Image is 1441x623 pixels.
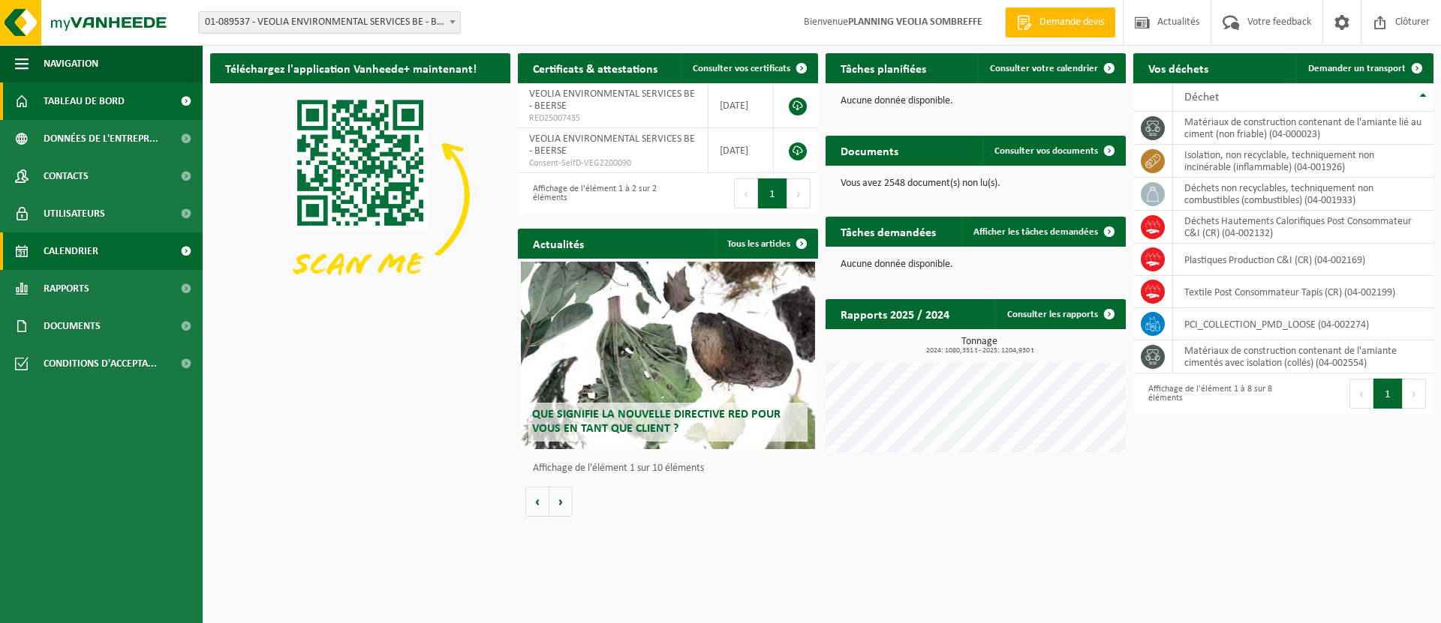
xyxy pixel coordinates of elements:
h2: Certificats & attestations [518,53,672,82]
td: [DATE] [708,128,774,173]
td: matériaux de construction contenant de l'amiante cimentés avec isolation (collés) (04-002554) [1173,340,1433,373]
button: Vorige [525,487,549,517]
div: Affichage de l'élément 1 à 2 sur 2 éléments [525,177,660,210]
a: Consulter vos certificats [681,53,817,83]
span: Utilisateurs [44,195,105,232]
h2: Actualités [518,229,599,258]
a: Tous les articles [715,229,817,259]
span: Rapports [44,270,89,307]
img: Download de VHEPlus App [210,83,510,308]
h2: Tâches planifiées [826,53,941,82]
h3: Tonnage [833,337,1126,355]
span: 01-089537 - VEOLIA ENVIRONMENTAL SERVICES BE - BEERSE [198,11,461,34]
td: isolation, non recyclable, techniquement non incinérable (inflammable) (04-001926) [1173,145,1433,178]
h2: Vos déchets [1133,53,1223,82]
div: Affichage de l'élément 1 à 8 sur 8 éléments [1141,377,1276,410]
a: Afficher les tâches demandées [961,217,1124,247]
span: VEOLIA ENVIRONMENTAL SERVICES BE - BEERSE [529,133,695,157]
span: RED25007435 [529,112,696,124]
span: Consent-SelfD-VEG2200090 [529,157,696,169]
button: 1 [758,178,787,208]
span: Données de l'entrepr... [44,120,158,157]
td: Déchets Hautements Calorifiques Post Consommateur C&I (CR) (04-002132) [1173,211,1433,244]
span: Consulter vos documents [994,146,1098,156]
strong: PLANNING VEOLIA SOMBREFFE [848,16,982,28]
span: VEOLIA ENVIRONMENTAL SERVICES BE - BEERSE [529,88,695,112]
span: Contacts [44,157,89,195]
span: Afficher les tâches demandées [973,227,1098,237]
p: Affichage de l'élément 1 sur 10 éléments [533,463,811,474]
button: Volgende [549,487,573,517]
span: Documents [44,307,101,345]
a: Demander un transport [1296,53,1432,83]
a: Consulter vos documents [982,136,1124,166]
span: Navigation [44,45,98,82]
button: Previous [734,178,758,208]
span: Demander un transport [1308,64,1406,73]
a: Demande devis [1005,7,1115,37]
span: Consulter votre calendrier [990,64,1098,73]
a: Consulter votre calendrier [978,53,1124,83]
span: Calendrier [44,232,98,270]
td: matériaux de construction contenant de l'amiante lié au ciment (non friable) (04-000023) [1173,112,1433,145]
td: [DATE] [708,83,774,128]
span: Demande devis [1036,15,1108,30]
td: déchets non recyclables, techniquement non combustibles (combustibles) (04-001933) [1173,178,1433,211]
h2: Rapports 2025 / 2024 [826,299,964,328]
span: 2024: 1080,351 t - 2025: 1204,930 t [833,347,1126,355]
h2: Téléchargez l'application Vanheede+ maintenant! [210,53,492,82]
p: Aucune donnée disponible. [841,259,1111,270]
button: Next [1403,379,1426,409]
td: Plastiques Production C&I (CR) (04-002169) [1173,244,1433,276]
span: Que signifie la nouvelle directive RED pour vous en tant que client ? [532,409,781,435]
p: Vous avez 2548 document(s) non lu(s). [841,178,1111,189]
p: Aucune donnée disponible. [841,96,1111,106]
a: Consulter les rapports [995,299,1124,329]
span: Déchet [1184,91,1219,103]
td: Textile Post Consommateur Tapis (CR) (04-002199) [1173,276,1433,308]
h2: Documents [826,136,913,165]
span: Consulter vos certificats [693,64,790,73]
a: Que signifie la nouvelle directive RED pour vous en tant que client ? [521,262,815,449]
span: Tableau de bord [44,82,125,120]
button: 1 [1373,379,1403,409]
button: Previous [1349,379,1373,409]
button: Next [787,178,811,208]
span: Conditions d'accepta... [44,345,157,382]
h2: Tâches demandées [826,217,951,246]
span: 01-089537 - VEOLIA ENVIRONMENTAL SERVICES BE - BEERSE [199,12,460,33]
td: PCI_COLLECTION_PMD_LOOSE (04-002274) [1173,308,1433,340]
